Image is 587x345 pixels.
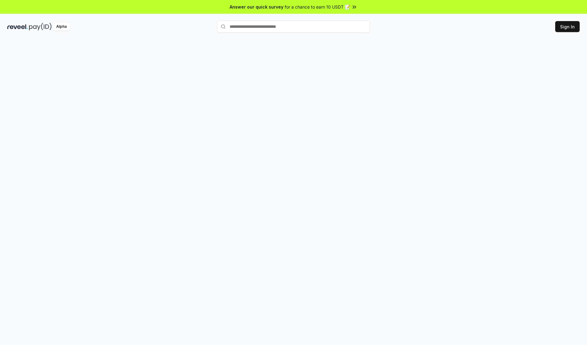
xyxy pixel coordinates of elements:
div: Alpha [53,23,70,31]
img: pay_id [29,23,52,31]
button: Sign In [555,21,580,32]
span: for a chance to earn 10 USDT 📝 [285,4,350,10]
img: reveel_dark [7,23,28,31]
span: Answer our quick survey [230,4,283,10]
